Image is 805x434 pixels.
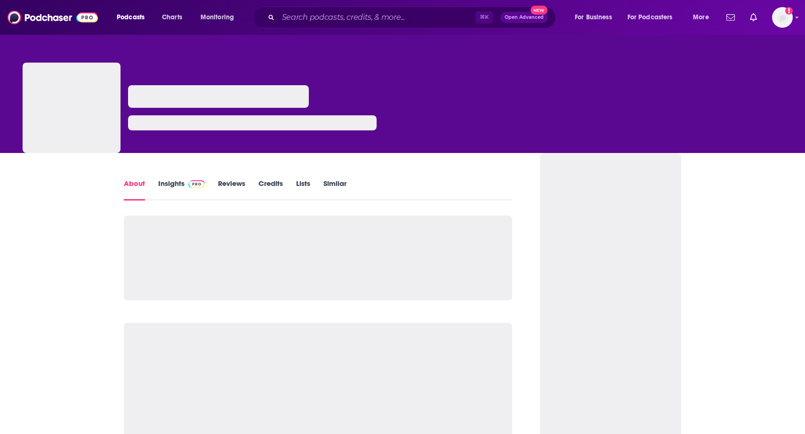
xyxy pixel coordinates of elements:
a: Lists [296,179,310,201]
input: Search podcasts, credits, & more... [278,10,475,25]
button: open menu [621,10,686,25]
span: New [531,6,547,15]
a: Credits [258,179,283,201]
a: InsightsPodchaser Pro [158,179,205,201]
span: Podcasts [117,11,145,24]
a: Charts [156,10,188,25]
span: Logged in as notablypr [772,7,793,28]
svg: Add a profile image [785,7,793,15]
img: Podchaser Pro [188,180,205,188]
span: Monitoring [201,11,234,24]
img: Podchaser - Follow, Share and Rate Podcasts [8,8,98,26]
button: open menu [568,10,624,25]
a: Show notifications dropdown [723,9,739,25]
button: open menu [686,10,721,25]
span: Open Advanced [505,15,544,20]
span: Charts [162,11,182,24]
span: ⌘ K [475,11,493,24]
img: User Profile [772,7,793,28]
a: Similar [323,179,346,201]
button: Open AdvancedNew [500,12,548,23]
button: open menu [110,10,157,25]
span: For Business [575,11,612,24]
a: Reviews [218,179,245,201]
span: For Podcasters [628,11,673,24]
a: About [124,179,145,201]
span: More [693,11,709,24]
button: open menu [194,10,246,25]
a: Show notifications dropdown [746,9,761,25]
div: Search podcasts, credits, & more... [261,7,565,28]
button: Show profile menu [772,7,793,28]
